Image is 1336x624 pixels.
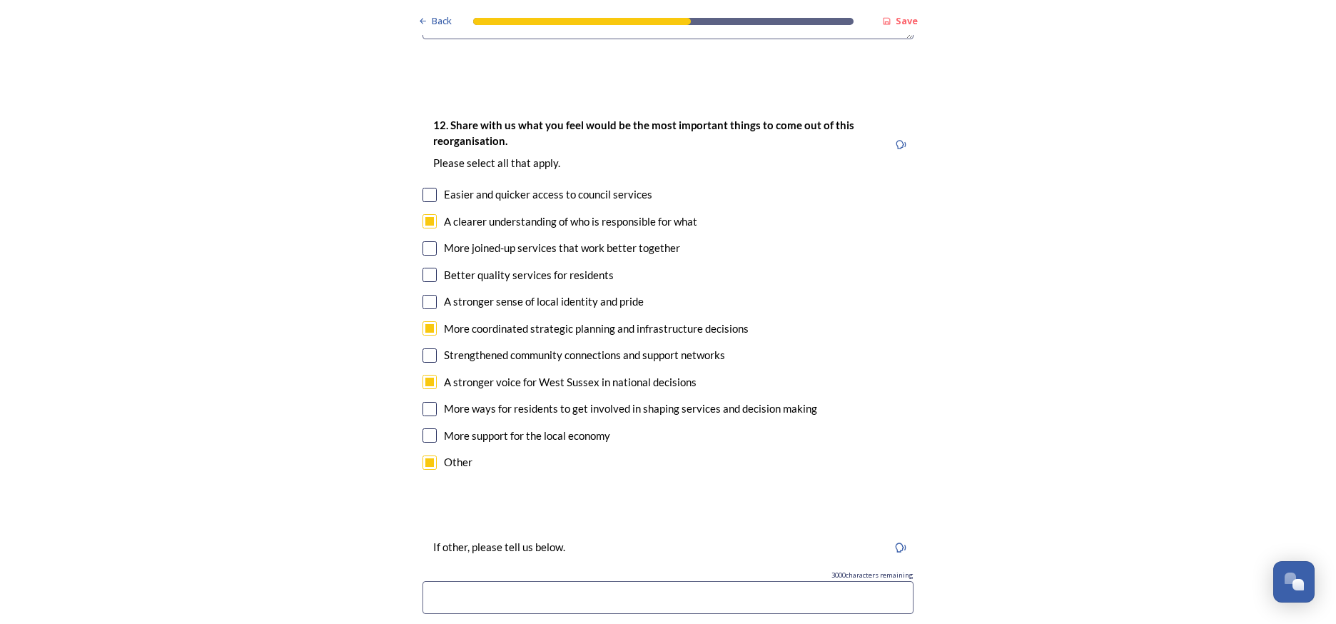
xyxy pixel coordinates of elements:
span: Back [432,14,452,28]
div: More coordinated strategic planning and infrastructure decisions [444,321,749,337]
div: A clearer understanding of who is responsible for what [444,213,697,230]
div: Strengthened community connections and support networks [444,347,725,363]
div: More ways for residents to get involved in shaping services and decision making [444,401,817,417]
strong: Save [896,14,918,27]
div: More joined-up services that work better together [444,240,680,256]
div: More support for the local economy [444,428,610,444]
p: If other, please tell us below. [433,540,565,555]
div: Better quality services for residents [444,267,614,283]
p: Please select all that apply. [433,156,877,171]
div: A stronger voice for West Sussex in national decisions [444,374,697,391]
button: Open Chat [1273,561,1315,603]
div: Easier and quicker access to council services [444,186,652,203]
strong: 12. Share with us what you feel would be the most important things to come out of this reorganisa... [433,119,856,146]
div: Other [444,454,472,470]
div: A stronger sense of local identity and pride [444,293,644,310]
span: 3000 characters remaining [831,570,914,580]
